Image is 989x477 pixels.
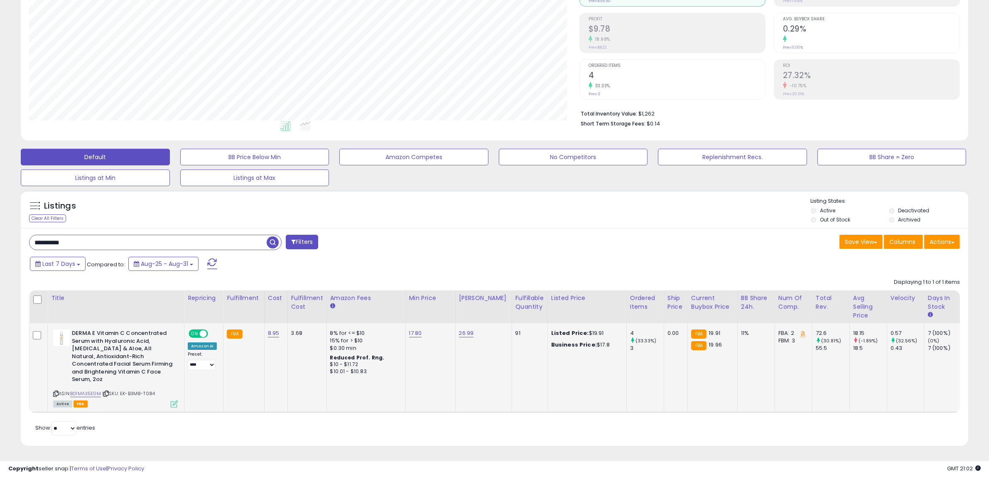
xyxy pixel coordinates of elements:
a: Terms of Use [71,465,106,472]
button: Default [21,149,170,165]
div: Fulfillment Cost [291,294,323,311]
small: (30.81%) [821,337,841,344]
span: ROI [783,64,960,68]
div: $17.8 [551,341,620,349]
small: (0%) [928,337,940,344]
span: Show: entries [35,424,95,432]
div: BB Share 24h. [741,294,771,311]
button: Replenishment Recs. [658,149,807,165]
label: Archived [898,216,921,223]
div: 0.57 [891,329,924,337]
div: Fulfillment [227,294,260,302]
div: Total Rev. [816,294,846,311]
div: $0.30 min [330,344,399,352]
div: Displaying 1 to 1 of 1 items [894,278,960,286]
div: Title [51,294,181,302]
div: Repricing [188,294,220,302]
div: 55.5 [816,344,849,352]
span: Columns [889,238,915,246]
span: All listings currently available for purchase on Amazon [53,401,72,408]
div: Days In Stock [928,294,958,311]
span: 19.96 [709,341,722,349]
div: Listed Price [551,294,623,302]
div: 0.43 [891,344,924,352]
a: 17.80 [409,329,422,337]
div: Amazon AI [188,342,217,350]
button: Columns [884,235,923,249]
div: 15% for > $10 [330,337,399,344]
small: (-1.89%) [859,337,878,344]
span: Ordered Items [589,64,765,68]
small: Amazon Fees. [330,302,335,310]
div: Ordered Items [630,294,660,311]
button: Listings at Min [21,170,170,186]
span: 2025-09-8 21:02 GMT [947,465,981,472]
small: (33.33%) [636,337,656,344]
div: seller snap | | [8,465,144,473]
div: 8% for <= $10 [330,329,399,337]
div: $19.91 [551,329,620,337]
button: Amazon Competes [339,149,488,165]
div: 4 [630,329,664,337]
div: Current Buybox Price [691,294,734,311]
div: 18.15 [853,329,887,337]
b: Short Term Storage Fees: [581,120,645,127]
b: DERMA E Vitamin C Concentrated Serum with Hyaluronic Acid, [MEDICAL_DATA] & Aloe, All Natural, An... [72,329,173,386]
div: FBM: 3 [778,337,806,344]
h2: 0.29% [783,24,960,35]
span: | SKU: EK-B3M8-T084 [102,390,155,397]
a: 8.95 [268,329,280,337]
div: Num of Comp. [778,294,809,311]
small: FBA [691,341,707,350]
a: Privacy Policy [108,465,144,472]
div: Ship Price [668,294,684,311]
button: Aug-25 - Aug-31 [128,257,199,271]
small: Prev: $8.22 [589,45,607,50]
div: Avg Selling Price [853,294,883,320]
button: BB Price Below Min [180,149,329,165]
h2: $9.78 [589,24,765,35]
strong: Copyright [8,465,39,472]
h2: 27.32% [783,71,960,82]
label: Out of Stock [820,216,850,223]
div: Clear All Filters [29,214,66,222]
span: Compared to: [87,261,125,268]
button: Save View [839,235,883,249]
label: Deactivated [898,207,930,214]
button: Listings at Max [180,170,329,186]
div: 72.6 [816,329,849,337]
div: 91 [515,329,541,337]
small: Days In Stock. [928,311,933,319]
button: Last 7 Days [30,257,86,271]
div: Velocity [891,294,921,302]
span: $0.14 [647,120,660,128]
small: Prev: 3 [589,91,600,96]
span: ON [189,330,200,337]
span: Aug-25 - Aug-31 [141,260,188,268]
div: 0.00 [668,329,681,337]
div: 18.5 [853,344,887,352]
div: Preset: [188,352,217,370]
b: Business Price: [551,341,597,349]
div: 7 (100%) [928,344,962,352]
small: FBA [691,329,707,339]
div: Amazon Fees [330,294,402,302]
div: 3 [630,344,664,352]
h5: Listings [44,200,76,212]
a: 26.99 [459,329,474,337]
small: 18.98% [592,36,610,42]
span: Profit [589,17,765,22]
div: $10.01 - $10.83 [330,368,399,375]
small: -10.75% [787,83,807,89]
img: 31rKofAbsiL._SL40_.jpg [53,329,70,346]
a: B01MA35EGM [70,390,101,397]
div: 3.68 [291,329,320,337]
div: Fulfillable Quantity [515,294,544,311]
div: 11% [741,329,768,337]
b: Reduced Prof. Rng. [330,354,385,361]
button: Actions [924,235,960,249]
p: Listing States: [811,197,968,205]
div: [PERSON_NAME] [459,294,508,302]
small: Prev: 30.61% [783,91,804,96]
span: Last 7 Days [42,260,75,268]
